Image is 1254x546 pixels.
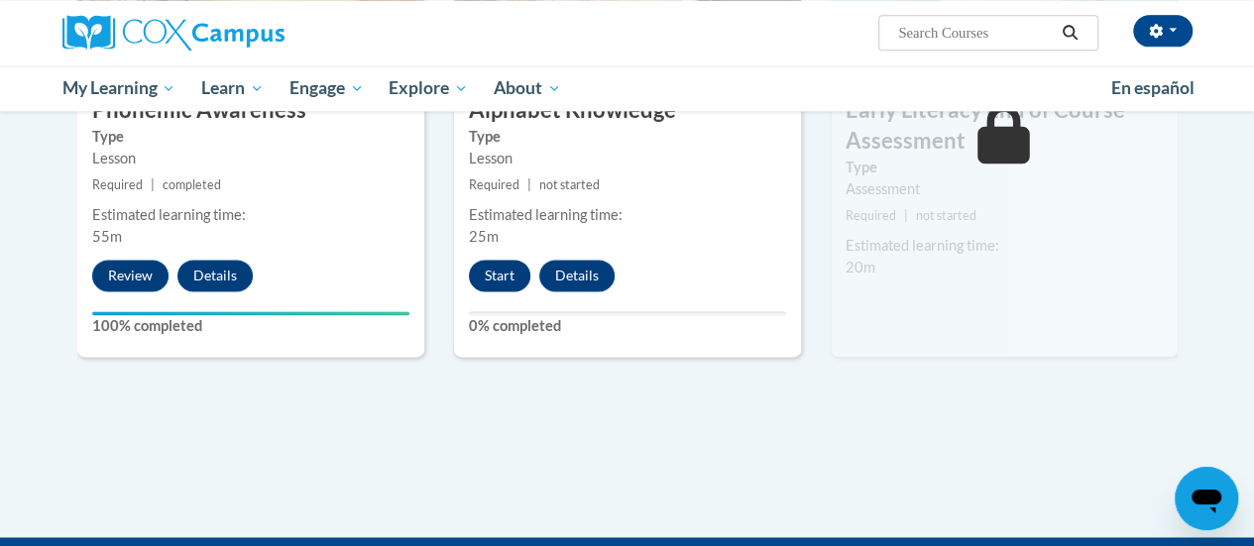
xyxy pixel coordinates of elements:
[469,260,530,291] button: Start
[177,260,253,291] button: Details
[1175,467,1238,530] iframe: Button to launch messaging window
[1098,67,1207,109] a: En español
[469,315,786,337] label: 0% completed
[916,208,976,223] span: not started
[539,177,600,192] span: not started
[846,157,1163,178] label: Type
[831,95,1178,157] h3: Early Literacy End of Course Assessment
[494,76,561,100] span: About
[50,65,189,111] a: My Learning
[376,65,481,111] a: Explore
[896,21,1055,45] input: Search Courses
[289,76,364,100] span: Engage
[92,204,409,226] div: Estimated learning time:
[61,76,175,100] span: My Learning
[151,177,155,192] span: |
[201,76,264,100] span: Learn
[163,177,221,192] span: completed
[469,228,499,245] span: 25m
[92,228,122,245] span: 55m
[62,15,285,51] img: Cox Campus
[539,260,615,291] button: Details
[846,235,1163,257] div: Estimated learning time:
[92,315,409,337] label: 100% completed
[1133,15,1193,47] button: Account Settings
[188,65,277,111] a: Learn
[904,208,908,223] span: |
[92,311,409,315] div: Your progress
[846,208,896,223] span: Required
[92,177,143,192] span: Required
[469,126,786,148] label: Type
[389,76,468,100] span: Explore
[846,178,1163,200] div: Assessment
[846,259,875,275] span: 20m
[48,65,1207,111] div: Main menu
[92,126,409,148] label: Type
[62,15,419,51] a: Cox Campus
[1055,21,1084,45] button: Search
[92,260,169,291] button: Review
[527,177,531,192] span: |
[92,148,409,169] div: Lesson
[1111,77,1195,98] span: En español
[469,204,786,226] div: Estimated learning time:
[469,177,519,192] span: Required
[469,148,786,169] div: Lesson
[481,65,574,111] a: About
[277,65,377,111] a: Engage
